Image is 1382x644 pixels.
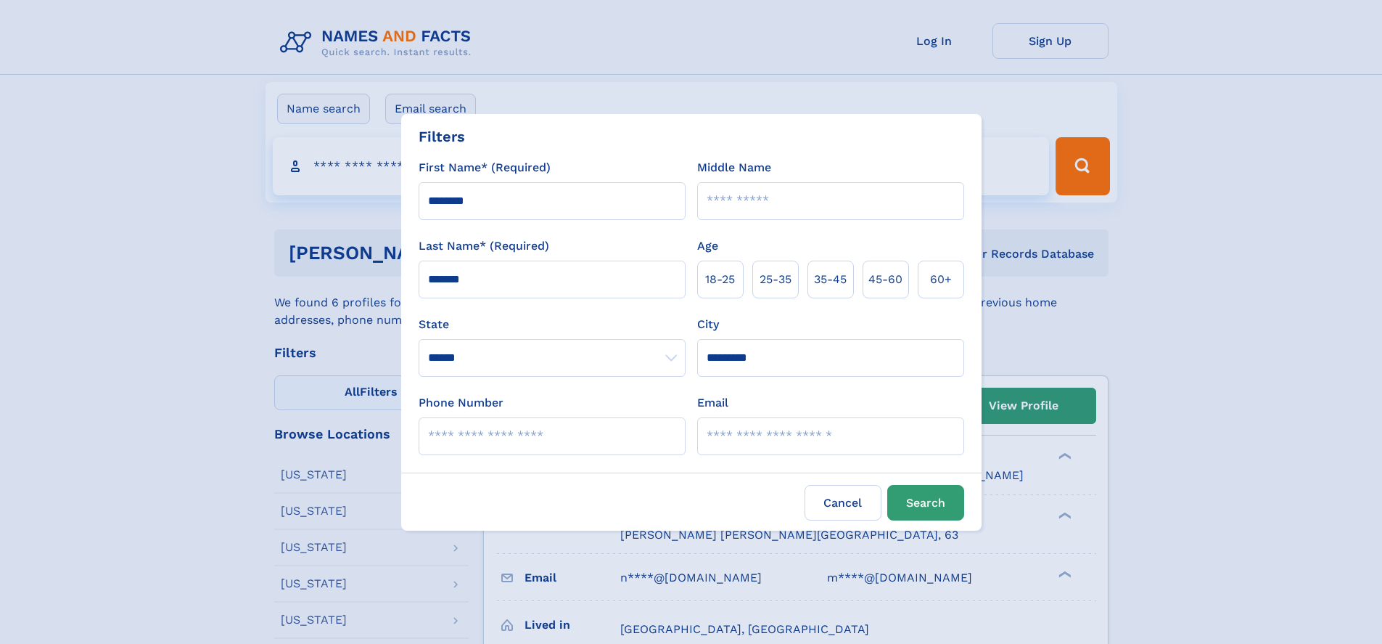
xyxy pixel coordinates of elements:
label: Middle Name [697,159,771,176]
label: Email [697,394,728,412]
label: First Name* (Required) [419,159,551,176]
span: 18‑25 [705,271,735,288]
label: State [419,316,686,333]
label: Cancel [805,485,881,521]
span: 35‑45 [814,271,847,288]
label: City [697,316,719,333]
span: 45‑60 [868,271,902,288]
span: 25‑35 [760,271,791,288]
label: Age [697,237,718,255]
div: Filters [419,126,465,147]
label: Last Name* (Required) [419,237,549,255]
span: 60+ [930,271,952,288]
button: Search [887,485,964,521]
label: Phone Number [419,394,503,412]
